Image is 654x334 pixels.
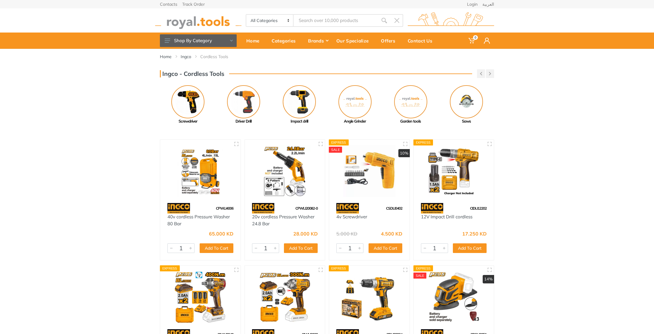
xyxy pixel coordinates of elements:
a: 40v cordless Pressure Washer 80 Bar [167,214,230,226]
img: Royal Tools - 40v cordless Pressure Washer 80 Bar [166,145,235,197]
button: Add To Cart [369,243,402,253]
span: CPWLI20082-0 [295,206,318,211]
button: Shop By Category [160,34,237,47]
span: CPWLI4006 [216,206,233,211]
a: Driver Drill [216,85,271,124]
a: Categories [267,33,304,49]
button: Add To Cart [200,243,233,253]
nav: breadcrumb [160,54,494,60]
span: 0 [473,35,478,40]
div: Express [413,265,433,271]
img: Royal Tools - 12V Impact Drill cordless [419,145,489,197]
div: SALE [329,147,342,153]
a: Login [467,2,478,6]
img: 91.webp [421,203,444,214]
div: 5.000 KD [336,231,357,236]
div: 14% [483,275,494,283]
a: Contacts [160,2,177,6]
a: Contact Us [403,33,441,49]
div: Screwdriver [160,118,216,124]
img: Royal - Impact drill [283,85,316,118]
img: Royal Tools - 20v cordless Pressure Washer 24.8 Bar [250,145,320,197]
a: Impact drill [271,85,327,124]
div: 65.000 KD [209,231,233,236]
select: Category [246,15,294,26]
img: No Image [394,85,427,118]
a: Cordless Tools [200,54,228,60]
a: Home [160,54,172,60]
div: Brands [304,34,332,47]
div: Offers [377,34,403,47]
div: Express [329,139,349,145]
img: Royal - Saws [450,85,483,118]
button: Add To Cart [284,243,318,253]
img: Royal - Screwdriver [171,85,204,118]
input: Site search [294,14,378,27]
div: Angle Grinder [327,118,383,124]
a: 0 [464,33,480,49]
div: 28.000 KD [293,231,318,236]
div: SALE [413,273,427,279]
img: Royal Tools - Cordless impact wrench [250,271,320,323]
div: Impact drill [271,118,327,124]
img: royal.tools Logo [155,12,241,29]
div: Driver Drill [216,118,271,124]
a: العربية [482,2,494,6]
img: No Image [338,85,372,118]
div: Contact Us [403,34,441,47]
a: 12V Impact Drill cordless [421,214,472,220]
div: 10% [398,149,410,158]
span: CIDLI12202 [470,206,487,211]
img: Royal Tools - 400NM 20v Cordless impact wrench [166,271,235,323]
a: Offers [377,33,403,49]
a: Saws [438,85,494,124]
img: Royal - Driver Drill [227,85,260,118]
div: Garden tools [383,118,438,124]
a: 4v Screwdriver [336,214,367,220]
img: 91.webp [252,203,275,214]
a: Screwdriver [160,85,216,124]
button: Add To Cart [453,243,487,253]
img: 91.webp [336,203,359,214]
div: Saws [438,118,494,124]
img: Royal Tools - Lithium-Ion Cordless Palm Sander P20S 20V [419,271,489,323]
div: Express [160,265,180,271]
span: CSDLI0402 [386,206,402,211]
a: Garden tools [383,85,438,124]
a: Ingco [181,54,191,60]
div: 17.250 KD [462,231,487,236]
a: Our Specialize [332,33,377,49]
a: Angle Grinder [327,85,383,124]
img: Royal Tools - 4v Screwdriver [335,145,404,197]
div: Home [242,34,267,47]
div: Express [413,139,433,145]
div: Categories [267,34,304,47]
img: Royal Tools - Cordless Drill Li-ion 20V [335,271,404,323]
img: 91.webp [167,203,190,214]
a: 20v cordless Pressure Washer 24.8 Bar [252,214,314,226]
a: Track Order [182,2,205,6]
h3: Ingco - Cordless Tools [160,70,224,77]
a: Home [242,33,267,49]
img: royal.tools Logo [408,12,494,29]
div: Express [329,265,349,271]
div: 4.500 KD [381,231,402,236]
div: Our Specialize [332,34,377,47]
